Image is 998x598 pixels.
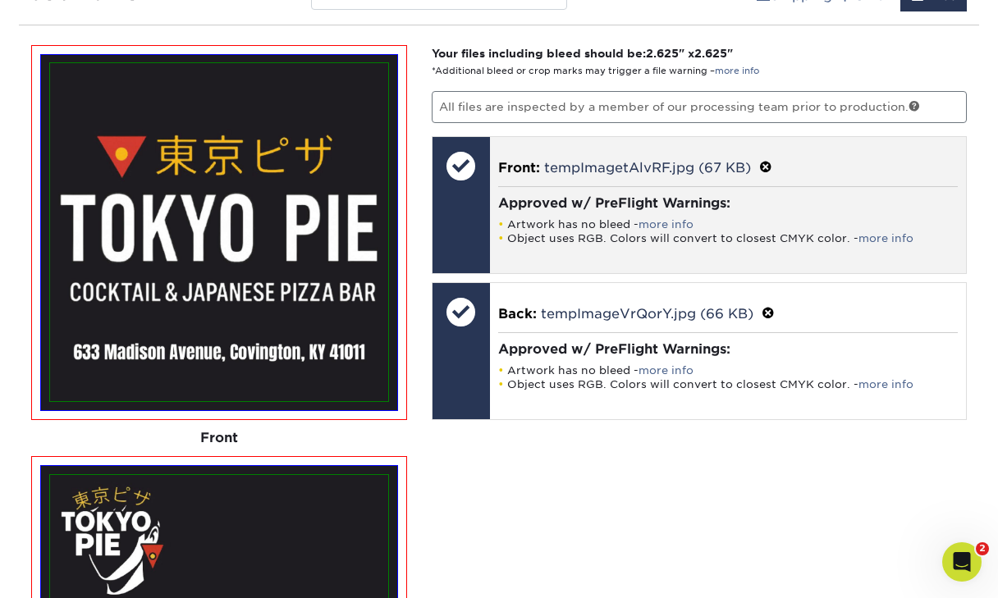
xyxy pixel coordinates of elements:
a: more info [639,218,694,231]
li: Object uses RGB. Colors will convert to closest CMYK color. - [498,377,959,391]
li: Artwork has no bleed - [498,363,959,377]
a: more info [715,66,759,76]
a: more info [858,378,913,390]
h4: Approved w/ PreFlight Warnings: [498,195,959,211]
a: tempImagetAlvRF.jpg (67 KB) [544,160,751,176]
span: Front: [498,160,540,176]
iframe: Intercom live chat [942,542,982,582]
p: All files are inspected by a member of our processing team prior to production. [432,91,968,122]
li: Object uses RGB. Colors will convert to closest CMYK color. - [498,231,959,245]
a: tempImageVrQorY.jpg (66 KB) [541,306,753,322]
span: 2 [976,542,989,555]
span: 2.625 [694,47,727,60]
h4: Approved w/ PreFlight Warnings: [498,341,959,357]
a: more info [858,232,913,244]
span: Back: [498,306,537,322]
div: Front [31,420,407,456]
li: Artwork has no bleed - [498,217,959,231]
span: 2.625 [646,47,679,60]
strong: Your files including bleed should be: " x " [432,47,733,60]
small: *Additional bleed or crop marks may trigger a file warning – [432,66,759,76]
a: more info [639,364,694,377]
